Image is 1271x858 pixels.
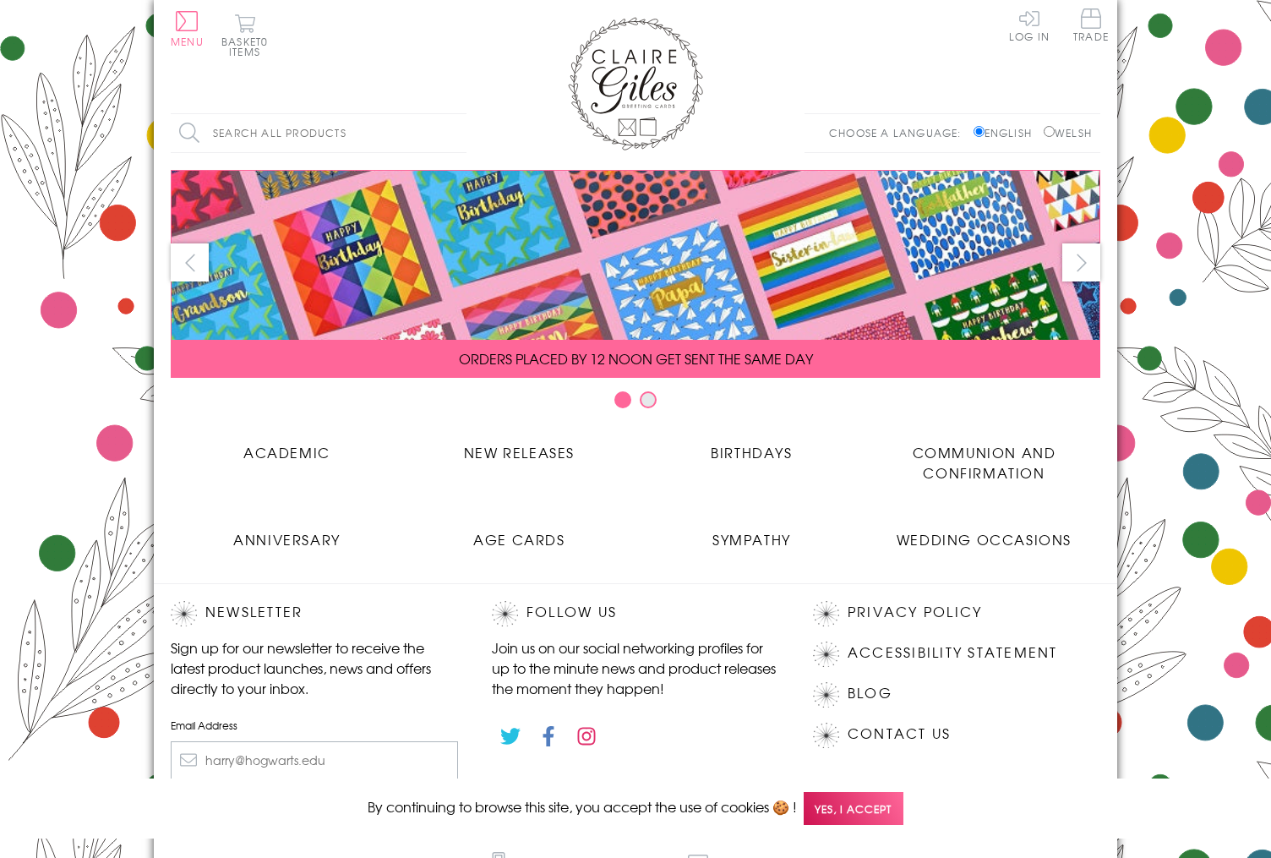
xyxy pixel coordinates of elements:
[868,516,1100,549] a: Wedding Occasions
[492,637,779,698] p: Join us on our social networking profiles for up to the minute news and product releases the mome...
[171,429,403,462] a: Academic
[171,718,458,733] label: Email Address
[913,442,1056,483] span: Communion and Confirmation
[243,442,330,462] span: Academic
[450,114,466,152] input: Search
[473,529,565,549] span: Age Cards
[1073,8,1109,45] a: Trade
[171,637,458,698] p: Sign up for our newsletter to receive the latest product launches, news and offers directly to yo...
[171,601,458,626] h2: Newsletter
[974,125,1040,140] label: English
[221,14,268,57] button: Basket0 items
[171,741,458,779] input: harry@hogwarts.edu
[171,391,1100,417] div: Carousel Pagination
[711,442,792,462] span: Birthdays
[614,391,631,408] button: Carousel Page 1 (Current Slide)
[848,601,982,624] a: Privacy Policy
[1062,243,1100,281] button: next
[635,516,868,549] a: Sympathy
[1044,125,1092,140] label: Welsh
[464,442,575,462] span: New Releases
[171,516,403,549] a: Anniversary
[635,429,868,462] a: Birthdays
[829,125,970,140] p: Choose a language:
[233,529,341,549] span: Anniversary
[897,529,1072,549] span: Wedding Occasions
[568,17,703,150] img: Claire Giles Greetings Cards
[712,529,791,549] span: Sympathy
[403,516,635,549] a: Age Cards
[229,34,268,59] span: 0 items
[171,11,204,46] button: Menu
[804,792,903,825] span: Yes, I accept
[171,34,204,49] span: Menu
[848,642,1058,664] a: Accessibility Statement
[1044,126,1055,137] input: Welsh
[403,429,635,462] a: New Releases
[492,601,779,626] h2: Follow Us
[848,723,951,746] a: Contact Us
[171,243,209,281] button: prev
[1073,8,1109,41] span: Trade
[1009,8,1050,41] a: Log In
[171,114,466,152] input: Search all products
[459,348,813,369] span: ORDERS PLACED BY 12 NOON GET SENT THE SAME DAY
[974,126,985,137] input: English
[848,682,892,705] a: Blog
[640,391,657,408] button: Carousel Page 2
[868,429,1100,483] a: Communion and Confirmation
